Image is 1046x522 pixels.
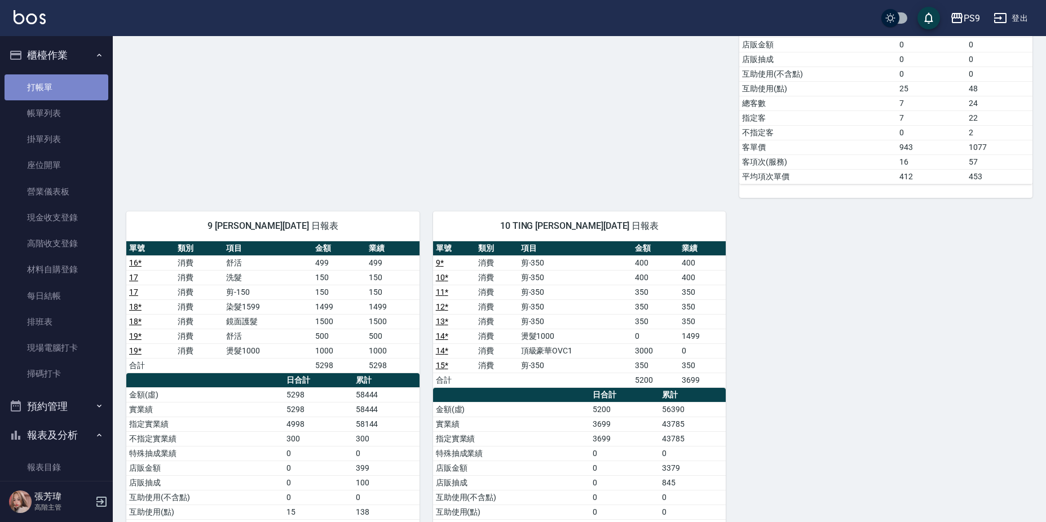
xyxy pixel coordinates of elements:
[175,329,223,343] td: 消費
[897,154,966,169] td: 16
[518,270,632,285] td: 剪-350
[966,110,1032,125] td: 22
[475,329,518,343] td: 消費
[659,461,726,475] td: 3379
[964,11,980,25] div: PS9
[284,417,353,431] td: 4998
[284,446,353,461] td: 0
[175,299,223,314] td: 消費
[433,490,590,505] td: 互助使用(不含點)
[126,461,284,475] td: 店販金額
[223,329,312,343] td: 舒活
[366,255,420,270] td: 499
[284,387,353,402] td: 5298
[223,285,312,299] td: 剪-150
[175,270,223,285] td: 消費
[175,285,223,299] td: 消費
[312,358,366,373] td: 5298
[966,169,1032,184] td: 453
[223,241,312,256] th: 項目
[739,169,897,184] td: 平均項次單價
[966,96,1032,110] td: 24
[366,241,420,256] th: 業績
[433,446,590,461] td: 特殊抽成業績
[433,461,590,475] td: 店販金額
[5,283,108,309] a: 每日結帳
[632,255,679,270] td: 400
[433,431,590,446] td: 指定實業績
[897,81,966,96] td: 25
[632,343,679,358] td: 3000
[739,154,897,169] td: 客項次(服務)
[659,402,726,417] td: 56390
[897,96,966,110] td: 7
[518,241,632,256] th: 項目
[223,343,312,358] td: 燙髮1000
[5,231,108,256] a: 高階收支登錄
[366,358,420,373] td: 5298
[126,387,284,402] td: 金額(虛)
[284,490,353,505] td: 0
[353,446,420,461] td: 0
[5,74,108,100] a: 打帳單
[475,285,518,299] td: 消費
[679,329,726,343] td: 1499
[284,373,353,388] th: 日合計
[5,361,108,387] a: 掃碼打卡
[5,100,108,126] a: 帳單列表
[34,491,92,502] h5: 張芳瑋
[5,480,108,506] a: 消費分析儀表板
[5,335,108,361] a: 現場電腦打卡
[353,505,420,519] td: 138
[518,329,632,343] td: 燙髮1000
[659,417,726,431] td: 43785
[679,373,726,387] td: 3699
[312,329,366,343] td: 500
[366,270,420,285] td: 150
[739,37,897,52] td: 店販金額
[475,299,518,314] td: 消費
[632,241,679,256] th: 金額
[175,241,223,256] th: 類別
[966,140,1032,154] td: 1077
[475,270,518,285] td: 消費
[366,329,420,343] td: 500
[659,446,726,461] td: 0
[966,81,1032,96] td: 48
[632,285,679,299] td: 350
[475,314,518,329] td: 消費
[223,255,312,270] td: 舒活
[5,454,108,480] a: 報表目錄
[9,490,32,513] img: Person
[590,402,659,417] td: 5200
[989,8,1032,29] button: 登出
[126,431,284,446] td: 不指定實業績
[679,270,726,285] td: 400
[5,256,108,282] a: 材料自購登錄
[353,461,420,475] td: 399
[126,402,284,417] td: 實業績
[590,417,659,431] td: 3699
[590,446,659,461] td: 0
[679,343,726,358] td: 0
[739,110,897,125] td: 指定客
[223,314,312,329] td: 鏡面護髮
[433,417,590,431] td: 實業績
[475,358,518,373] td: 消費
[353,417,420,431] td: 58144
[353,387,420,402] td: 58444
[284,461,353,475] td: 0
[739,125,897,140] td: 不指定客
[966,37,1032,52] td: 0
[679,285,726,299] td: 350
[140,220,406,232] span: 9 [PERSON_NAME][DATE] 日報表
[5,309,108,335] a: 排班表
[5,421,108,450] button: 報表及分析
[659,431,726,446] td: 43785
[5,179,108,205] a: 營業儀表板
[679,314,726,329] td: 350
[223,270,312,285] td: 洗髮
[353,402,420,417] td: 58444
[659,475,726,490] td: 845
[126,241,175,256] th: 單號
